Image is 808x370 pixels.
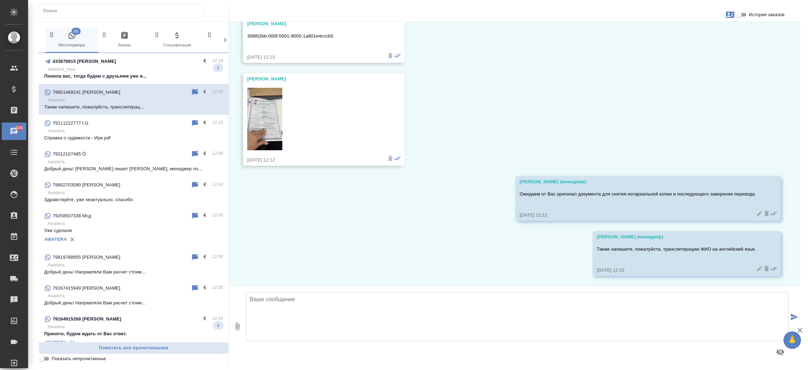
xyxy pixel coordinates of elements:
[44,330,223,337] p: Принято, будем ждать от Вас ответ.
[52,355,106,362] span: Показать непрочитанные
[44,237,67,242] a: AWATERA
[191,150,199,158] div: Пометить непрочитанным
[212,119,223,126] p: 12:10
[212,88,223,95] p: 12:15
[48,323,223,330] p: Awatera
[213,64,223,71] span: 1
[154,31,160,38] svg: Зажми и перетащи, чтобы поменять порядок вкладок
[39,207,229,249] div: 79258507338 Мсд12:00AwateraУже сделалиAWATERA
[48,292,223,299] p: Awatera
[44,134,223,141] p: Справка о судимости - Ири.pdf
[48,220,223,227] p: Awatera
[212,212,223,219] p: 12:00
[212,253,223,260] p: 12:00
[48,31,55,38] svg: Зажми и перетащи, чтобы поменять порядок вкладок
[212,284,223,291] p: 12:00
[597,246,756,253] p: Также напишите, пожалуйста, транслитерацию ФИО на английский язык.
[154,31,201,48] span: Спецификации
[39,249,229,280] div: 79819788955 [PERSON_NAME]12:00AwateraДобрый день! Направляли Вам расчет стоим...
[12,124,27,131] span: 104
[48,127,223,134] p: Awatera
[44,73,223,80] p: Поняла вас, тогда будем с друзьями уже в...
[48,66,223,73] p: awatera_visa
[749,11,785,18] span: История заказов
[2,123,26,140] a: 104
[48,158,223,165] p: Awatera
[206,31,213,38] svg: Зажми и перетащи, чтобы поменять порядок вкладок
[247,75,380,82] div: [PERSON_NAME]
[786,333,798,348] span: 🙏
[520,191,756,198] p: Ожидаем от Вас оригинал документа для снятия нотариальной копии и последующего заверения перевода.
[44,269,223,276] p: Добрый день! Направляли Вам расчет стоим...
[43,6,203,16] input: Поиск
[191,253,199,262] div: Пометить непрочитанным
[53,181,120,189] p: 79602703590 [PERSON_NAME]
[44,165,223,172] p: Добрый день! [PERSON_NAME] пишет [PERSON_NAME], менеджер по...
[53,89,120,96] p: 79851468241 [PERSON_NAME]
[212,150,223,157] p: 12:08
[191,181,199,189] div: Пометить непрочитанным
[44,340,67,345] a: AWATERA
[247,88,282,150] img: Thumbnail
[39,53,229,84] div: 433879915 [PERSON_NAME]12:18awatera_visaПоняла вас, тогда будем с друзьями уже в...1
[44,104,223,111] p: Также напишите, пожалуйста, транслитерац...
[39,115,229,146] div: 79111222777 I.G12:10AwateraСправка о судимости - Ири.pdf
[520,212,756,219] div: [DATE] 12:12
[39,342,229,354] button: Пометить все прочитанными
[53,151,86,158] p: 79312107485 Ö
[53,285,120,292] p: 79167415949 [PERSON_NAME]
[48,97,223,104] p: Awatera
[53,58,116,65] p: 433879915 [PERSON_NAME]
[191,119,199,127] div: Пометить непрочитанным
[247,157,380,164] div: [DATE] 12:12
[191,212,199,220] div: Пометить непрочитанным
[48,189,223,196] p: Awatera
[722,6,739,23] button: Заявки
[48,262,223,269] p: Awatera
[213,322,223,329] span: 3
[39,146,229,177] div: 79312107485 Ö12:08AwateraДобрый день! [PERSON_NAME] пишет [PERSON_NAME], менеджер по...
[206,31,253,48] span: Клиенты
[53,212,91,219] p: 79258507338 Мсд
[67,234,78,245] button: Удалить привязку
[101,31,148,48] span: Заказы
[212,315,223,322] p: 11:58
[53,120,88,127] p: 79111222777 I.G
[191,284,199,292] div: Пометить непрочитанным
[53,254,120,261] p: 79819788955 [PERSON_NAME]
[772,344,789,361] button: Предпросмотр
[39,177,229,207] div: 79602703590 [PERSON_NAME]12:04AwateraЗдравствуйте, уже неактуально, спасибо
[44,196,223,203] p: Здравствуйте, уже неактуально, спасибо
[44,299,223,306] p: Добрый день! Направляли Вам расчет стоим...
[44,227,223,234] p: Уже сделали
[39,84,229,115] div: 79851468241 [PERSON_NAME]12:15AwateraТакже напишите, пожалуйста, транслитерац...
[212,57,223,64] p: 12:18
[191,88,199,97] div: Пометить непрочитанным
[212,181,223,188] p: 12:04
[247,20,380,27] div: [PERSON_NAME]
[247,54,380,61] div: [DATE] 12:10
[53,316,121,323] p: 79164915268 [PERSON_NAME]
[520,178,756,185] div: [PERSON_NAME] (менеджер)
[67,337,78,348] button: Удалить привязку
[39,311,229,352] div: 79164915268 [PERSON_NAME]11:58AwateraПринято, будем ждать от Вас ответ.3AWATERA
[783,331,801,349] button: 🙏
[48,31,95,48] span: Мессенджеры
[597,267,756,274] div: [DATE] 12:15
[101,31,108,38] svg: Зажми и перетащи, чтобы поменять порядок вкладок
[42,344,225,352] span: Пометить все прочитанными
[72,28,81,35] span: 86
[39,280,229,311] div: 79167415949 [PERSON_NAME]12:00AwateraДобрый день! Направляли Вам расчет стоим...
[597,233,756,240] div: [PERSON_NAME] (менеджер)
[247,33,380,40] p: 306f02bb-000f-5001-9000-1a901e4cccb5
